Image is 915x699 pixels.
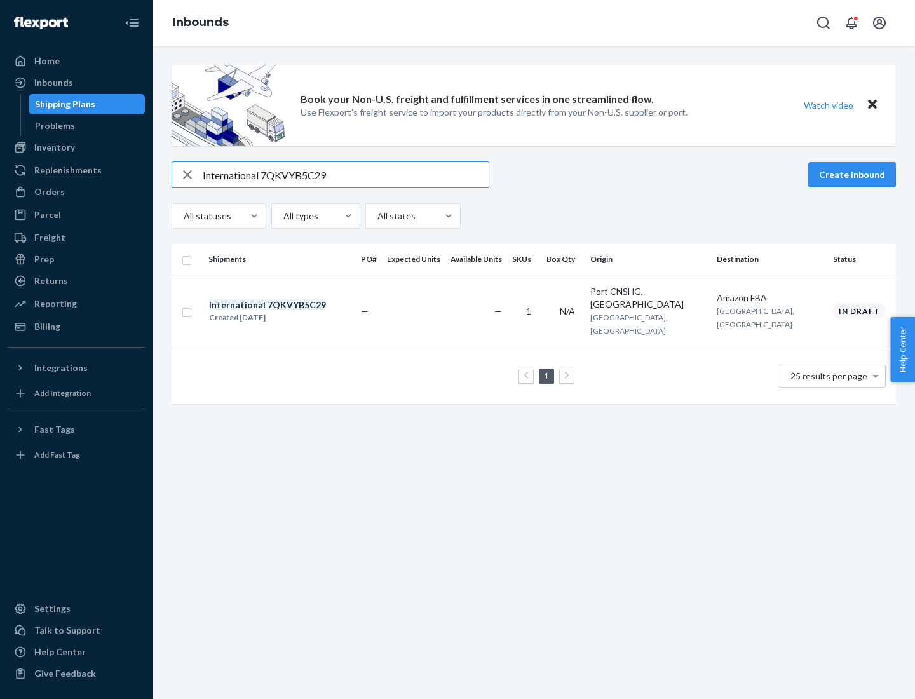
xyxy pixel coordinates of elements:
[34,253,54,266] div: Prep
[864,96,881,114] button: Close
[526,306,531,316] span: 1
[382,244,445,275] th: Expected Units
[712,244,828,275] th: Destination
[209,311,326,324] div: Created [DATE]
[808,162,896,187] button: Create inbound
[8,599,145,619] a: Settings
[717,292,823,304] div: Amazon FBA
[34,362,88,374] div: Integrations
[34,602,71,615] div: Settings
[203,162,489,187] input: Search inbounds by name, destination, msku...
[34,624,100,637] div: Talk to Support
[8,294,145,314] a: Reporting
[494,306,502,316] span: —
[34,297,77,310] div: Reporting
[8,620,145,641] a: Talk to Support
[34,388,91,398] div: Add Integration
[8,383,145,404] a: Add Integration
[34,141,75,154] div: Inventory
[35,119,75,132] div: Problems
[34,76,73,89] div: Inbounds
[8,663,145,684] button: Give Feedback
[8,227,145,248] a: Freight
[34,275,68,287] div: Returns
[590,285,707,311] div: Port CNSHG, [GEOGRAPHIC_DATA]
[268,299,326,310] em: 7QKVYB5C29
[507,244,541,275] th: SKUs
[8,419,145,440] button: Fast Tags
[8,316,145,337] a: Billing
[29,116,146,136] a: Problems
[173,15,229,29] a: Inbounds
[8,358,145,378] button: Integrations
[29,94,146,114] a: Shipping Plans
[8,642,145,662] a: Help Center
[8,271,145,291] a: Returns
[867,10,892,36] button: Open account menu
[35,98,95,111] div: Shipping Plans
[541,370,552,381] a: Page 1 is your current page
[34,186,65,198] div: Orders
[34,164,102,177] div: Replenishments
[8,137,145,158] a: Inventory
[356,244,382,275] th: PO#
[34,423,75,436] div: Fast Tags
[209,299,266,310] em: International
[811,10,836,36] button: Open Search Box
[34,55,60,67] div: Home
[445,244,507,275] th: Available Units
[8,160,145,180] a: Replenishments
[34,208,61,221] div: Parcel
[717,306,794,329] span: [GEOGRAPHIC_DATA], [GEOGRAPHIC_DATA]
[301,106,688,119] p: Use Flexport’s freight service to import your products directly from your Non-U.S. supplier or port.
[8,205,145,225] a: Parcel
[119,10,145,36] button: Close Navigation
[796,96,862,114] button: Watch video
[163,4,239,41] ol: breadcrumbs
[34,667,96,680] div: Give Feedback
[541,244,585,275] th: Box Qty
[8,51,145,71] a: Home
[8,182,145,202] a: Orders
[8,249,145,269] a: Prep
[203,244,356,275] th: Shipments
[560,306,575,316] span: N/A
[8,445,145,465] a: Add Fast Tag
[585,244,712,275] th: Origin
[590,313,668,336] span: [GEOGRAPHIC_DATA], [GEOGRAPHIC_DATA]
[34,231,65,244] div: Freight
[34,449,80,460] div: Add Fast Tag
[833,303,886,319] div: In draft
[14,17,68,29] img: Flexport logo
[8,72,145,93] a: Inbounds
[301,92,654,107] p: Book your Non-U.S. freight and fulfillment services in one streamlined flow.
[182,210,184,222] input: All statuses
[828,244,896,275] th: Status
[282,210,283,222] input: All types
[839,10,864,36] button: Open notifications
[790,370,867,381] span: 25 results per page
[34,646,86,658] div: Help Center
[376,210,377,222] input: All states
[34,320,60,333] div: Billing
[890,317,915,382] button: Help Center
[361,306,369,316] span: —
